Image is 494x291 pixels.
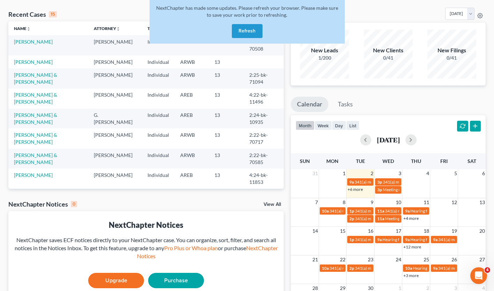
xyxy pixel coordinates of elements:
a: Nameunfold_more [14,26,31,31]
td: Individual [142,189,175,209]
span: 9a [349,179,354,185]
span: Hearing for [PERSON_NAME] [410,237,465,242]
span: 21 [312,255,319,264]
span: 2p [349,266,354,271]
span: 341(a) meeting for [PERSON_NAME] and [PERSON_NAME] [383,179,491,185]
span: Fri [440,158,448,164]
td: Individual [142,169,175,188]
td: 13 [209,89,244,109]
td: 13 [209,189,244,209]
button: week [314,121,332,130]
span: 9 [370,198,374,207]
td: 13 [209,68,244,88]
span: 9a [405,208,410,214]
a: [PERSON_NAME] & [PERSON_NAME] [14,152,57,165]
a: [PERSON_NAME] & [PERSON_NAME] [14,72,57,85]
span: 31 [312,169,319,178]
td: AREB [175,109,209,128]
h2: [DATE] [377,136,400,143]
a: [PERSON_NAME] & [PERSON_NAME] [14,92,57,105]
td: ARWB [175,68,209,88]
a: +6 more [348,187,363,192]
td: Individual [142,89,175,109]
span: 341(a) meeting for [PERSON_NAME] [355,179,422,185]
button: month [296,121,314,130]
a: +12 more [403,244,421,249]
td: 4:24-bk-11853 [244,169,284,188]
td: G. [PERSON_NAME] [88,189,142,209]
a: View All [264,202,281,207]
span: 12 [451,198,458,207]
td: 13 [209,55,244,68]
td: 4:22-bk-11496 [244,89,284,109]
td: 2:24-bk-10935 [244,109,284,128]
span: 10a [405,266,412,271]
td: Individual [142,35,175,55]
span: 3p [377,187,382,192]
a: [PERSON_NAME] & [PERSON_NAME] [14,112,57,125]
a: Upgrade [88,273,144,288]
div: 1/200 [300,54,349,61]
td: AREB [175,89,209,109]
td: [PERSON_NAME] [88,35,142,55]
a: Purchase [148,273,204,288]
span: NextChapter has made some updates. Please refresh your browser. Please make sure to save your wor... [156,5,338,18]
a: Typeunfold_more [147,26,162,31]
span: 341(a) meeting for [PERSON_NAME] and [PERSON_NAME] [385,208,493,214]
span: 4 [485,267,490,273]
span: 341(a) meeting for [PERSON_NAME] [355,216,422,221]
span: 3 [398,169,402,178]
td: AREB [175,169,209,188]
td: ARWB [175,149,209,169]
a: Tasks [332,97,359,112]
div: 0/41 [427,54,476,61]
span: 3p [377,179,382,185]
span: 15 [339,227,346,235]
span: 25 [423,255,430,264]
span: 11a [377,208,384,214]
div: NextChapter saves ECF notices directly to your NextChapter case. You can organize, sort, filter, ... [14,236,278,260]
button: list [346,121,359,130]
span: 341(a) meeting for [PERSON_NAME] & [PERSON_NAME] [329,208,434,214]
span: 10 [395,198,402,207]
span: 27 [479,255,486,264]
span: Tue [356,158,365,164]
span: 2p [349,216,354,221]
div: 0/41 [364,54,413,61]
a: Calendar [291,97,328,112]
td: [PERSON_NAME] [88,68,142,88]
span: 10a [322,208,329,214]
td: 13 [209,109,244,128]
td: ARWB [175,189,209,209]
span: 22 [339,255,346,264]
td: ARWB [175,55,209,68]
a: [PERSON_NAME] [14,39,53,45]
div: New Clients [364,46,413,54]
td: G. [PERSON_NAME] [88,109,142,128]
div: 0 [71,201,77,207]
span: Sun [300,158,310,164]
a: Pro Plus or Whoa plan [164,245,218,251]
span: Mon [326,158,339,164]
td: [PERSON_NAME] [88,149,142,169]
a: [PERSON_NAME] & [PERSON_NAME] [14,132,57,145]
td: [PERSON_NAME] [88,128,142,148]
span: 16 [367,227,374,235]
button: Refresh [232,24,263,38]
div: NextChapter Notices [14,219,278,230]
span: 7 [314,198,319,207]
div: New Leads [300,46,349,54]
iframe: Intercom live chat [470,267,487,284]
td: [PERSON_NAME] [88,89,142,109]
span: Hearing for [PERSON_NAME] [413,266,467,271]
span: 24 [395,255,402,264]
span: 341(a) meeting for [PERSON_NAME] and [PERSON_NAME] [355,266,463,271]
td: Individual [142,55,175,68]
span: 10a [322,266,329,271]
td: 13 [209,149,244,169]
div: NextChapter Notices [8,200,77,208]
span: 5 [454,169,458,178]
span: Hearing for [PERSON_NAME] Provence [382,237,455,242]
span: 20 [479,227,486,235]
span: 6 [481,169,486,178]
